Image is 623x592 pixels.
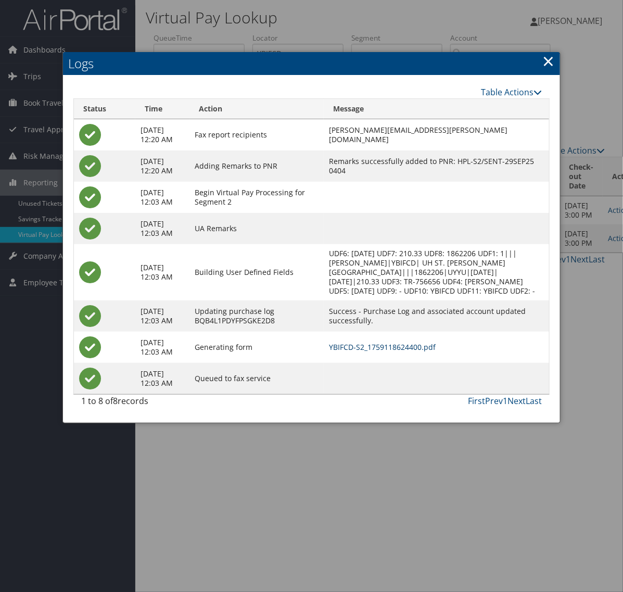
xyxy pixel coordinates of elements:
[135,150,189,182] td: [DATE] 12:20 AM
[503,395,507,407] a: 1
[135,244,189,300] td: [DATE] 12:03 AM
[324,150,549,182] td: Remarks successfully added to PNR: HPL-S2/SENT-29SEP25 0404
[135,213,189,244] td: [DATE] 12:03 AM
[324,119,549,150] td: [PERSON_NAME][EMAIL_ADDRESS][PERSON_NAME][DOMAIN_NAME]
[189,150,324,182] td: Adding Remarks to PNR
[542,51,554,71] a: Close
[324,244,549,300] td: UDF6: [DATE] UDF7: 210.33 UDF8: 1862206 UDF1: 1|||[PERSON_NAME]|YBIFCD| UH ST. [PERSON_NAME][GEOG...
[135,363,189,394] td: [DATE] 12:03 AM
[189,332,324,363] td: Generating form
[135,332,189,363] td: [DATE] 12:03 AM
[324,300,549,332] td: Success - Purchase Log and associated account updated successfully.
[189,119,324,150] td: Fax report recipients
[135,182,189,213] td: [DATE] 12:03 AM
[485,395,503,407] a: Prev
[189,213,324,244] td: UA Remarks
[135,119,189,150] td: [DATE] 12:20 AM
[74,99,136,119] th: Status: activate to sort column ascending
[189,363,324,394] td: Queued to fax service
[189,182,324,213] td: Begin Virtual Pay Processing for Segment 2
[468,395,485,407] a: First
[189,99,324,119] th: Action: activate to sort column ascending
[324,99,549,119] th: Message: activate to sort column ascending
[63,52,561,75] h2: Logs
[507,395,526,407] a: Next
[481,86,542,98] a: Table Actions
[189,300,324,332] td: Updating purchase log BQB4L1PDYFPSGKE2D8
[135,300,189,332] td: [DATE] 12:03 AM
[135,99,189,119] th: Time: activate to sort column ascending
[81,395,185,412] div: 1 to 8 of records
[189,244,324,300] td: Building User Defined Fields
[113,395,118,407] span: 8
[329,342,436,352] a: YBIFCD-S2_1759118624400.pdf
[526,395,542,407] a: Last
